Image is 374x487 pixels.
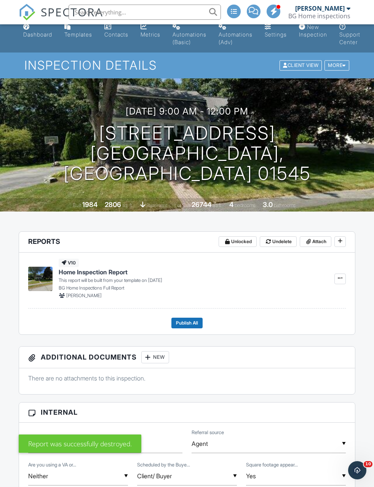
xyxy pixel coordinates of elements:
[141,351,169,363] div: New
[137,20,163,42] a: Metrics
[364,461,372,467] span: 10
[174,202,190,208] span: Lot Size
[69,5,221,20] input: Search everything...
[104,31,128,38] div: Contacts
[296,20,330,42] a: New Inspection
[101,20,131,42] a: Contacts
[20,20,55,42] a: Dashboard
[73,202,81,208] span: Built
[246,462,298,468] label: Square footage appears accurate?
[265,31,287,38] div: Settings
[295,5,345,12] div: [PERSON_NAME]
[262,20,290,42] a: Settings
[173,31,206,45] div: Automations (Basic)
[213,202,222,208] span: sq.ft.
[19,4,35,21] img: The Best Home Inspection Software - Spectora
[280,60,322,71] div: Client View
[229,201,233,208] div: 4
[274,202,296,208] span: bathrooms
[19,10,103,26] a: SPECTORA
[64,31,92,38] div: Templates
[336,20,363,49] a: Support Center
[263,201,273,208] div: 3.0
[19,403,355,422] h3: Internal
[192,429,224,436] label: Referral source
[61,20,95,42] a: Templates
[82,201,97,208] div: 1984
[219,31,253,45] div: Automations (Adv)
[141,31,160,38] div: Metrics
[147,202,167,208] span: basement
[216,20,256,49] a: Automations (Advanced)
[324,60,349,71] div: More
[348,461,366,479] iframe: Intercom live chat
[192,201,211,208] div: 26744
[28,374,346,382] p: There are no attachments to this inspection.
[41,4,103,20] span: SPECTORA
[235,202,256,208] span: bedrooms
[28,462,76,468] label: Are you using a VA or FHA loan?
[23,31,52,38] div: Dashboard
[12,123,362,183] h1: [STREET_ADDRESS] [GEOGRAPHIC_DATA], [GEOGRAPHIC_DATA] 01545
[122,202,133,208] span: sq. ft.
[169,20,209,49] a: Automations (Basic)
[339,31,360,45] div: Support Center
[105,201,121,208] div: 2806
[279,62,324,68] a: Client View
[126,106,248,116] h3: [DATE] 9:00 am - 12:00 pm
[137,462,190,468] label: Scheduled by the Buyer/Agent
[19,347,355,368] h3: Additional Documents
[288,12,350,20] div: BG Home inspections
[24,59,350,72] h1: Inspection Details
[19,434,141,453] div: Report was successfully destroyed.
